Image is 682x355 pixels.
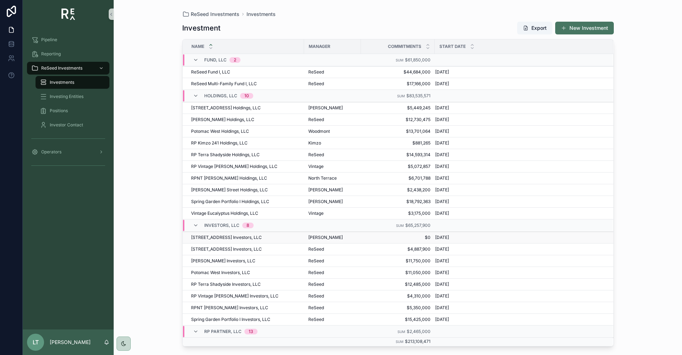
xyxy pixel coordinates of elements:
[191,282,300,287] a: RP Terra Shadyside Investors, LLC
[435,187,449,193] span: [DATE]
[308,69,357,75] a: ReSeed
[365,105,431,111] a: $5,449,245
[308,175,337,181] span: North Terrace
[396,224,404,228] small: Sum
[41,65,82,71] span: ReSeed Investments
[308,129,330,134] span: Woodmont
[308,211,357,216] a: Vintage
[435,140,604,146] a: [DATE]
[365,69,431,75] a: $44,684,000
[191,270,300,275] a: Potomac West Investors, LLC
[435,235,449,240] span: [DATE]
[191,11,239,18] span: ReSeed Investments
[435,117,449,122] span: [DATE]
[365,140,431,146] span: $881,265
[308,317,324,322] span: ReSeed
[27,62,109,75] a: ReSeed Investments
[435,211,604,216] a: [DATE]
[191,211,300,216] a: Vintage Eucalyptus Holdings, LLC
[555,22,614,34] button: New Investment
[365,270,431,275] span: $11,050,000
[435,317,449,322] span: [DATE]
[308,305,357,311] a: ReSeed
[308,199,357,204] a: [PERSON_NAME]
[308,129,357,134] a: Woodmont
[365,317,431,322] a: $15,425,000
[308,105,343,111] span: [PERSON_NAME]
[191,235,300,240] a: [STREET_ADDRESS] Investors, LLC
[435,293,449,299] span: [DATE]
[397,330,405,334] small: Sum
[191,235,262,240] span: [STREET_ADDRESS] Investors, LLC
[249,329,253,334] div: 13
[435,152,449,158] span: [DATE]
[182,11,239,18] a: ReSeed Investments
[435,164,604,169] a: [DATE]
[365,293,431,299] span: $4,310,000
[308,293,357,299] a: ReSeed
[435,211,449,216] span: [DATE]
[365,152,431,158] span: $14,593,314
[365,129,431,134] span: $13,701,064
[191,129,300,134] a: Potomac West Holdings, LLC
[191,129,249,134] span: Potomac West Holdings, LLC
[308,246,324,252] span: ReSeed
[365,164,431,169] span: $5,072,857
[191,140,300,146] a: RP Kimzo 241 Holdings, LLC
[308,117,324,122] span: ReSeed
[405,339,431,344] span: $213,108,471
[191,152,260,158] span: RP Terra Shadyside Holdings, LLC
[191,81,300,87] a: ReSeed Multi-Family Fund I, LLC
[365,199,431,204] a: $18,792,363
[365,117,431,122] a: $12,730,475
[365,246,431,252] a: $4,887,900
[191,187,268,193] span: [PERSON_NAME] Street Holdings, LLC
[388,44,421,49] span: Commitments
[435,175,604,181] a: [DATE]
[365,282,431,287] a: $12,485,000
[396,58,404,62] small: Sum
[41,149,61,155] span: Operators
[308,140,321,146] span: Kimzo
[191,164,277,169] span: RP Vintage [PERSON_NAME] Holdings, LLC
[191,187,300,193] a: [PERSON_NAME] Street Holdings, LLC
[309,44,330,49] span: Manager
[308,246,357,252] a: ReSeed
[36,119,109,131] a: Investor Contact
[50,108,68,114] span: Positions
[191,117,300,122] a: [PERSON_NAME] Holdings, LLC
[308,235,343,240] span: [PERSON_NAME]
[308,175,357,181] a: North Terrace
[191,305,268,311] span: RPNT [PERSON_NAME] Investors, LLC
[244,93,249,99] div: 10
[247,11,276,18] a: Investments
[247,223,249,228] div: 8
[191,246,262,252] span: [STREET_ADDRESS] Investors, LLC
[308,81,357,87] a: ReSeed
[308,211,324,216] span: Vintage
[234,57,236,63] div: 2
[405,223,431,228] span: $65,257,900
[308,258,357,264] a: ReSeed
[397,94,405,98] small: Sum
[406,93,431,98] span: $83,535,571
[191,44,204,49] span: Name
[191,140,248,146] span: RP Kimzo 241 Holdings, LLC
[517,22,552,34] button: Export
[27,48,109,60] a: Reporting
[435,317,604,322] a: [DATE]
[435,105,604,111] a: [DATE]
[435,129,449,134] span: [DATE]
[308,81,324,87] span: ReSeed
[191,81,257,87] span: ReSeed Multi-Family Fund I, LLC
[308,282,324,287] span: ReSeed
[61,9,75,20] img: App logo
[204,329,242,334] span: RP Partner, LLC
[191,175,267,181] span: RPNT [PERSON_NAME] Holdings, LLC
[191,258,300,264] a: [PERSON_NAME] Investors, LLC
[365,81,431,87] span: $17,166,000
[308,117,357,122] a: ReSeed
